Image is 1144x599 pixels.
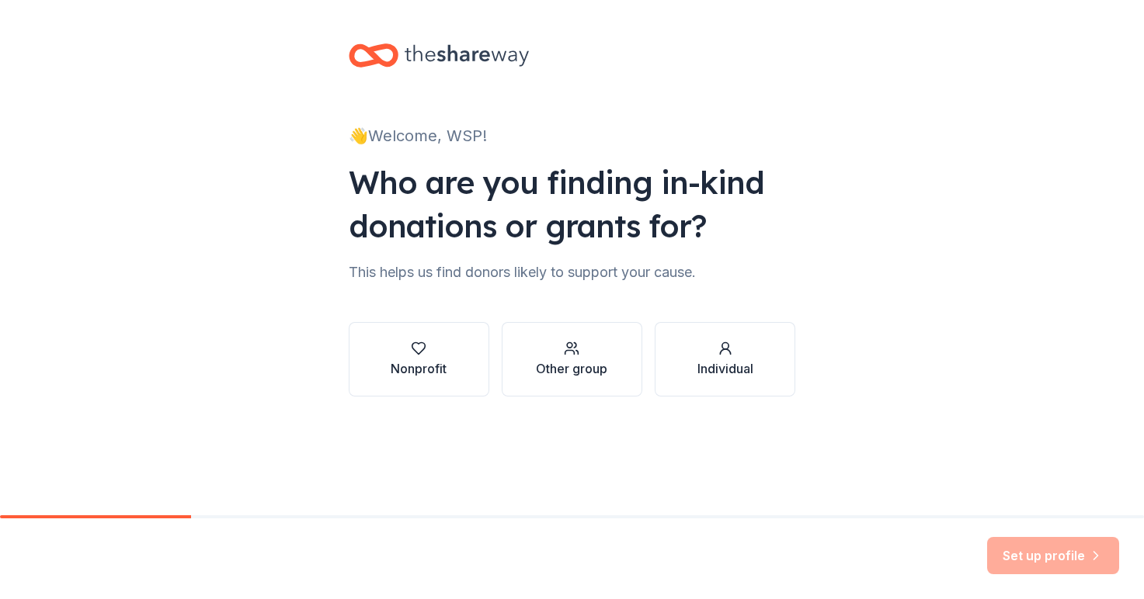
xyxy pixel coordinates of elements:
div: This helps us find donors likely to support your cause. [349,260,796,285]
button: Nonprofit [349,322,489,396]
button: Individual [655,322,795,396]
div: Who are you finding in-kind donations or grants for? [349,161,796,248]
button: Other group [502,322,642,396]
div: Nonprofit [391,359,447,378]
div: Other group [536,359,607,378]
div: Individual [697,359,753,378]
div: 👋 Welcome, WSP! [349,123,796,148]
